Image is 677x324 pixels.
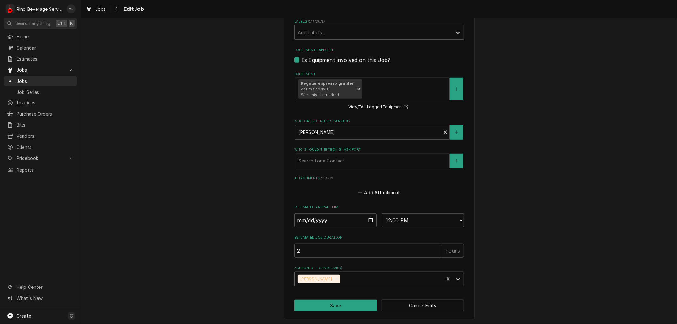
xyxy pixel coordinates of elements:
[17,133,74,139] span: Vendors
[17,33,74,40] span: Home
[17,110,74,117] span: Purchase Orders
[348,103,411,111] button: View/Edit Logged Equipment
[294,213,377,227] input: Date
[382,300,464,311] button: Cancel Edits
[294,176,464,181] label: Attachments
[294,19,464,24] label: Labels
[294,300,377,311] button: Save
[455,130,458,135] svg: Create New Contact
[4,165,77,175] a: Reports
[4,293,77,303] a: Go to What's New
[70,313,73,319] span: C
[17,122,74,128] span: Bills
[4,87,77,97] a: Job Series
[17,313,31,319] span: Create
[455,159,458,163] svg: Create New Contact
[294,119,464,124] label: Who called in this service?
[294,72,464,77] label: Equipment
[4,282,77,292] a: Go to Help Center
[441,244,464,258] div: hours
[355,79,362,99] div: Remove [object Object]
[6,4,15,13] div: R
[4,31,77,42] a: Home
[333,275,340,283] div: Remove Damon Rinehart
[294,205,464,227] div: Estimated Arrival Time
[17,89,74,96] span: Job Series
[15,20,50,27] span: Search anything
[301,87,339,97] span: Anfim Scody II Warranty: Untracked
[302,56,390,64] label: Is Equipment involved on this Job?
[382,213,464,227] select: Time Select
[4,18,77,29] button: Search anythingCtrlK
[17,284,73,290] span: Help Center
[17,295,73,301] span: What's New
[4,153,77,163] a: Go to Pricebook
[294,72,464,111] div: Equipment
[17,67,64,73] span: Jobs
[294,119,464,139] div: Who called in this service?
[111,4,122,14] button: Navigate back
[294,235,464,258] div: Estimated Job Duration
[67,4,76,13] div: MR
[450,125,463,140] button: Create New Contact
[294,19,464,40] div: Labels
[294,266,464,286] div: Assigned Technician(s)
[17,167,74,173] span: Reports
[4,76,77,86] a: Jobs
[17,44,74,51] span: Calendar
[4,97,77,108] a: Invoices
[4,142,77,152] a: Clients
[70,20,73,27] span: K
[307,20,325,23] span: ( optional )
[321,176,333,180] span: ( if any )
[17,78,74,84] span: Jobs
[298,275,333,283] div: [PERSON_NAME]
[67,4,76,13] div: Melissa Rinehart's Avatar
[17,56,74,62] span: Estimates
[294,176,464,197] div: Attachments
[4,65,77,75] a: Go to Jobs
[17,155,64,162] span: Pricebook
[4,131,77,141] a: Vendors
[450,154,463,168] button: Create New Contact
[4,43,77,53] a: Calendar
[83,4,109,14] a: Jobs
[294,147,464,152] label: Who should the tech(s) ask for?
[4,109,77,119] a: Purchase Orders
[6,4,15,13] div: Rino Beverage Service's Avatar
[4,120,77,130] a: Bills
[17,6,63,12] div: Rino Beverage Service
[294,300,464,311] div: Button Group
[294,48,464,64] div: Equipment Expected
[450,78,463,100] button: Create New Equipment
[4,54,77,64] a: Estimates
[122,5,144,13] span: Edit Job
[357,188,402,197] button: Add Attachment
[294,235,464,240] label: Estimated Job Duration
[301,81,354,86] strong: Regular espresso grinder
[294,300,464,311] div: Button Group Row
[294,147,464,168] div: Who should the tech(s) ask for?
[294,205,464,210] label: Estimated Arrival Time
[455,87,458,91] svg: Create New Equipment
[95,6,106,12] span: Jobs
[294,48,464,53] label: Equipment Expected
[57,20,66,27] span: Ctrl
[294,266,464,271] label: Assigned Technician(s)
[17,144,74,150] span: Clients
[17,99,74,106] span: Invoices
